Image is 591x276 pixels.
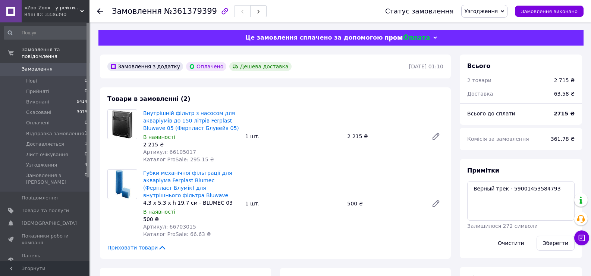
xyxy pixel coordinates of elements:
span: 361.78 ₴ [551,136,575,142]
span: Доставка [467,91,493,97]
div: 500 ₴ [143,215,239,223]
button: Зберегти [537,236,575,251]
span: Приховати товари [107,244,167,251]
span: Замовлення з [PERSON_NAME] [26,172,85,186]
div: Повернутися назад [97,7,103,15]
span: В наявності [143,134,175,140]
span: 0 [85,78,87,84]
span: №361379399 [164,7,217,16]
span: 3073 [77,109,87,116]
span: Замовлення та повідомлення [22,46,89,60]
div: 4.3 х 5.3 х h 19.7 см - BLUMEC 03 [143,199,239,207]
a: Губки механічної фільтрації для акваріума Ferplast Blumec (Ферпласт Блумік) для внутрішнього філь... [143,170,232,198]
span: [DEMOGRAPHIC_DATA] [22,220,77,227]
div: Ваш ID: 3336390 [24,11,89,18]
span: Замовлення [112,7,162,16]
span: Це замовлення сплачено за допомогою [245,34,383,41]
span: Артикул: 66703015 [143,224,196,230]
span: Залишилося 272 символи [467,223,538,229]
span: Виконані [26,99,49,105]
button: Очистити [491,236,531,251]
div: Оплачено [186,62,226,71]
span: 0 [85,151,87,158]
span: Скасовані [26,109,51,116]
span: Нові [26,78,37,84]
div: Дешева доставка [229,62,291,71]
a: Внутрішній фільтр з насосом для акваріумів до 150 літрів Ferplast Bluwave 05 (Ферпласт Блувейв 05) [143,110,239,131]
textarea: Верный трек - 59001453584793 [467,181,575,221]
span: 0 [85,88,87,95]
span: Показники роботи компанії [22,233,69,246]
span: 9414 [77,99,87,105]
input: Пошук [4,26,88,40]
div: 1 шт. [242,131,345,142]
div: 2 715 ₴ [554,77,575,84]
img: evopay logo [385,34,430,41]
span: Доставляється [26,141,64,148]
span: Узгодження [465,8,498,14]
div: 2 215 ₴ [344,131,425,142]
a: Редагувати [428,196,443,211]
img: Внутрішній фільтр з насосом для акваріумів до 150 літрів Ferplast Bluwave 05 (Ферпласт Блувейв 05) [108,110,137,139]
span: Відправка замовлення [26,130,84,137]
a: Редагувати [428,129,443,144]
span: «Zoo-Zoo» - у рейтингу найкращих серед інтернет зоомагазинів України [24,4,80,11]
div: Статус замовлення [385,7,454,15]
span: Узгодження [26,162,57,168]
span: Прийняті [26,88,49,95]
span: 2 товари [467,77,491,83]
span: Замовлення виконано [521,9,578,14]
span: В наявності [143,209,175,215]
b: 2715 ₴ [554,111,575,117]
div: 500 ₴ [344,198,425,209]
span: Примітки [467,167,499,174]
span: Каталог ProSale: 295.15 ₴ [143,156,214,162]
span: Лист очікування [26,151,68,158]
span: Комісія за замовлення [467,136,529,142]
span: 4 [85,162,87,168]
span: 0 [85,172,87,186]
span: Артикул: 66105017 [143,149,196,155]
span: 1 [85,141,87,148]
span: Повідомлення [22,195,58,201]
span: Оплачені [26,120,50,126]
span: Всього до сплати [467,111,515,117]
span: Товари в замовленні (2) [107,95,191,102]
span: Товари та послуги [22,207,69,214]
div: Замовлення з додатку [107,62,183,71]
div: 2 215 ₴ [143,141,239,148]
img: Губки механічної фільтрації для акваріума Ferplast Blumec (Ферпласт Блумік) для внутрішнього філь... [108,170,137,199]
time: [DATE] 01:10 [409,63,443,69]
span: Каталог ProSale: 66.63 ₴ [143,231,211,237]
span: 1 [85,130,87,137]
button: Замовлення виконано [515,6,584,17]
button: Чат з покупцем [574,230,589,245]
div: 1 шт. [242,198,345,209]
div: 63.58 ₴ [550,86,579,102]
span: Всього [467,62,490,69]
span: Панель управління [22,252,69,266]
span: Замовлення [22,66,53,72]
span: 0 [85,120,87,126]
